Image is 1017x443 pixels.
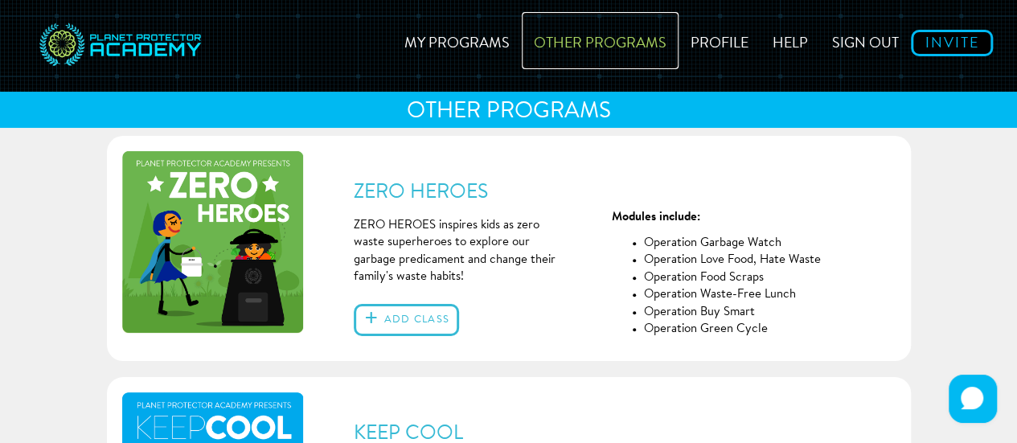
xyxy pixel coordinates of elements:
[644,304,831,321] li: Operation Buy Smart
[392,12,522,69] a: My Programs
[761,12,820,69] a: Help
[644,252,831,269] li: Operation Love Food, Hate Waste
[911,30,993,56] a: Invite
[612,211,700,224] strong: Modules include:
[122,151,304,333] img: zeroHeroes-709919bdc35c19934481c5a402c44ecc.png
[644,321,831,338] li: Operation Green Cycle
[644,235,831,252] li: Operation Garbage Watch
[820,12,911,69] a: Sign out
[36,12,205,80] img: svg+xml;base64,PD94bWwgdmVyc2lvbj0iMS4wIiBlbmNvZGluZz0idXRmLTgiPz4NCjwhLS0gR2VuZXJhdG9yOiBBZG9iZS...
[644,286,831,303] li: Operation Waste-Free Lunch
[354,217,573,286] p: ZERO HEROES inspires kids as zero waste superheroes to explore our garbage predicament and change...
[354,304,459,336] button: Add class
[644,269,831,286] li: Operation Food Scraps
[679,12,761,69] a: Profile
[522,12,679,69] a: Other Programs
[945,371,1001,427] iframe: HelpCrunch
[354,182,830,204] h4: ZERO HEROES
